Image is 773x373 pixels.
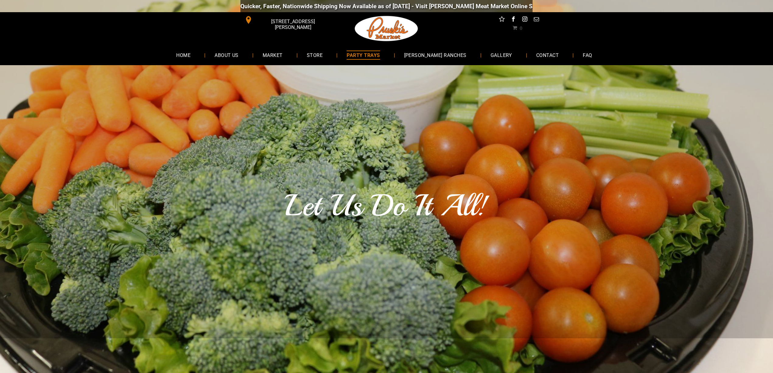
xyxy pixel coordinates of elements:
a: MARKET [254,47,292,63]
a: PARTY TRAYS [338,47,389,63]
a: Social network [498,15,506,25]
a: facebook [509,15,517,25]
a: CONTACT [527,47,568,63]
a: [STREET_ADDRESS][PERSON_NAME] [240,15,334,25]
font: Let Us Do It All! [285,187,488,224]
a: email [533,15,540,25]
a: ABOUT US [205,47,248,63]
span: 0 [520,25,522,30]
a: [PERSON_NAME] RANCHES [395,47,476,63]
a: FAQ [574,47,601,63]
a: instagram [521,15,529,25]
a: HOME [167,47,200,63]
a: GALLERY [481,47,521,63]
a: STORE [298,47,332,63]
span: [STREET_ADDRESS][PERSON_NAME] [254,16,332,33]
img: Pruski-s+Market+HQ+Logo2-1920w.png [354,12,419,45]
